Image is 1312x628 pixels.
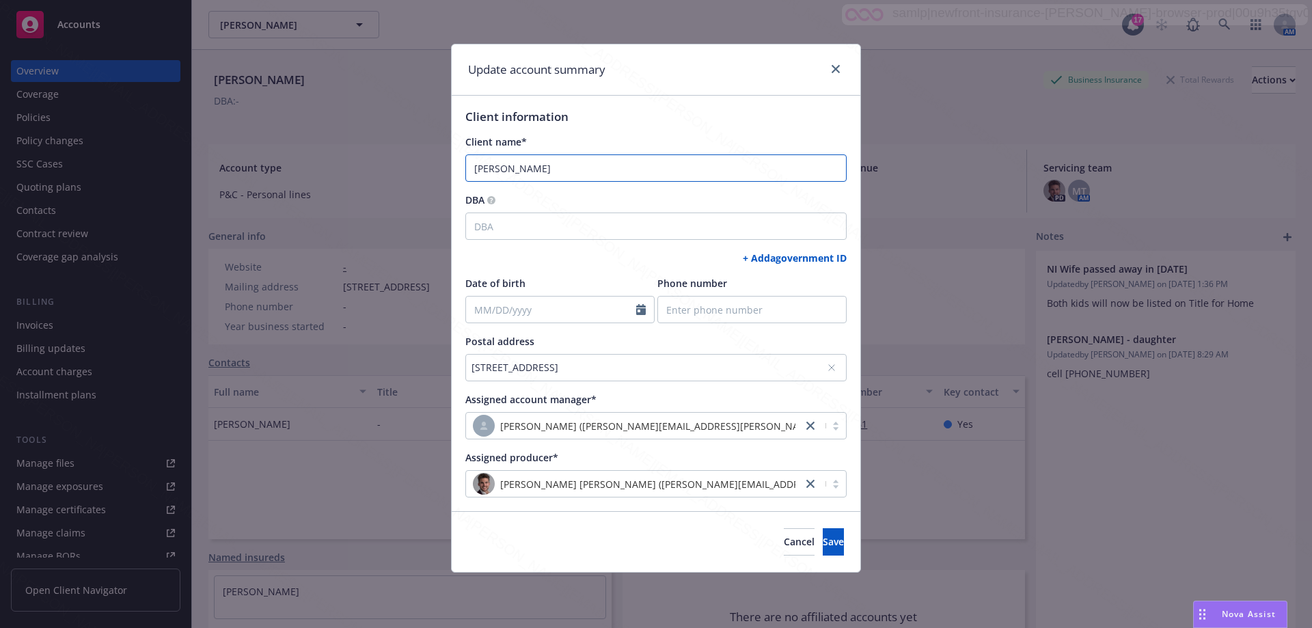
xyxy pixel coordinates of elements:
input: DBA [465,213,847,240]
span: Postal address [465,335,534,348]
span: [PERSON_NAME] ([PERSON_NAME][EMAIL_ADDRESS][PERSON_NAME][DOMAIN_NAME]) [473,415,795,437]
h1: Update account summary [468,61,605,79]
button: Save [823,528,844,556]
span: [PERSON_NAME] [PERSON_NAME] ([PERSON_NAME][EMAIL_ADDRESS][PERSON_NAME][DOMAIN_NAME]) [500,477,977,491]
span: Nova Assist [1222,608,1276,620]
input: Client name [465,154,847,182]
img: photo [473,473,495,495]
div: Drag to move [1194,601,1211,627]
span: Client name* [465,135,527,148]
span: Save [823,535,844,548]
span: Phone number [657,277,727,290]
span: photo[PERSON_NAME] [PERSON_NAME] ([PERSON_NAME][EMAIL_ADDRESS][PERSON_NAME][DOMAIN_NAME]) [473,473,795,495]
div: [STREET_ADDRESS] [471,360,827,374]
button: Cancel [784,528,815,556]
a: close [802,476,819,492]
button: [STREET_ADDRESS] [465,354,847,381]
button: Nova Assist [1193,601,1287,628]
span: Assigned producer* [465,451,558,464]
a: close [828,61,844,77]
input: Enter phone number [657,296,847,323]
h1: Client information [465,109,847,124]
span: DBA [465,193,484,206]
a: + Add a government ID [743,251,847,264]
a: close [802,418,819,434]
span: [PERSON_NAME] ([PERSON_NAME][EMAIL_ADDRESS][PERSON_NAME][DOMAIN_NAME]) [500,419,898,433]
input: MM/DD/yyyy [465,296,655,323]
span: Assigned account manager* [465,393,597,406]
span: Date of birth [465,277,525,290]
span: Cancel [784,535,815,548]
